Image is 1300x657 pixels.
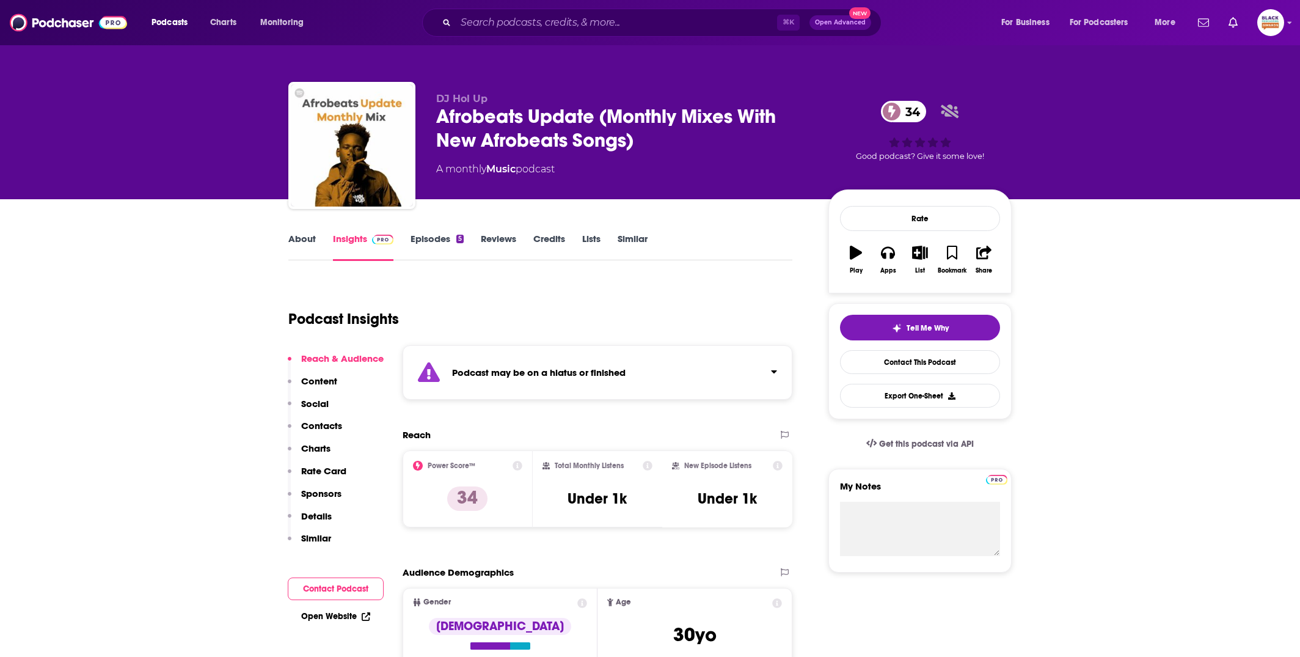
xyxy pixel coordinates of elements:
[403,567,514,578] h2: Audience Demographics
[872,238,904,282] button: Apps
[429,618,571,635] div: [DEMOGRAPHIC_DATA]
[301,488,341,499] p: Sponsors
[968,238,1000,282] button: Share
[1062,13,1146,32] button: open menu
[698,490,757,508] h3: Under 1k
[288,353,384,375] button: Reach & Audience
[372,235,393,244] img: Podchaser Pro
[288,532,331,555] button: Similar
[840,206,1000,231] div: Rate
[288,375,337,398] button: Content
[143,13,203,32] button: open menu
[892,323,902,333] img: tell me why sparkle
[403,345,792,400] section: Click to expand status details
[301,465,346,477] p: Rate Card
[260,14,304,31] span: Monitoring
[288,420,342,442] button: Contacts
[434,9,893,37] div: Search podcasts, credits, & more...
[436,162,555,177] div: A monthly podcast
[456,13,777,32] input: Search podcasts, credits, & more...
[288,310,399,328] h1: Podcast Insights
[893,101,926,122] span: 34
[907,323,949,333] span: Tell Me Why
[288,398,329,420] button: Social
[301,398,329,409] p: Social
[809,15,871,30] button: Open AdvancedNew
[333,233,393,261] a: InsightsPodchaser Pro
[815,20,866,26] span: Open Advanced
[288,578,384,600] button: Contact Podcast
[452,367,626,378] strong: Podcast may be on a hiatus or finished
[568,490,627,508] h3: Under 1k
[840,238,872,282] button: Play
[555,461,624,470] h2: Total Monthly Listens
[456,235,464,243] div: 5
[301,611,370,622] a: Open Website
[301,442,330,454] p: Charts
[879,439,974,449] span: Get this podcast via API
[486,163,516,175] a: Music
[202,13,244,32] a: Charts
[447,486,487,511] p: 34
[856,152,984,161] span: Good podcast? Give it some love!
[288,510,332,533] button: Details
[301,532,331,544] p: Similar
[403,429,431,441] h2: Reach
[152,14,188,31] span: Podcasts
[840,384,1000,408] button: Export One-Sheet
[777,15,800,31] span: ⌘ K
[986,475,1007,485] img: Podchaser Pro
[301,353,384,364] p: Reach & Audience
[1001,14,1050,31] span: For Business
[481,233,516,261] a: Reviews
[423,598,451,606] span: Gender
[915,267,925,274] div: List
[291,84,413,207] img: Afrobeats Update (Monthly Mixes With New Afrobeats Songs)
[1257,9,1284,36] img: User Profile
[673,623,717,647] span: 30 yo
[288,488,341,510] button: Sponsors
[10,11,127,34] img: Podchaser - Follow, Share and Rate Podcasts
[436,93,487,105] span: DJ Hol Up
[301,510,332,522] p: Details
[288,233,316,261] a: About
[828,93,1012,169] div: 34Good podcast? Give it some love!
[1155,14,1175,31] span: More
[288,442,330,465] button: Charts
[533,233,565,261] a: Credits
[301,375,337,387] p: Content
[904,238,936,282] button: List
[976,267,992,274] div: Share
[1257,9,1284,36] span: Logged in as blackpodcastingawards
[1146,13,1191,32] button: open menu
[1224,12,1243,33] a: Show notifications dropdown
[936,238,968,282] button: Bookmark
[881,101,926,122] a: 34
[684,461,751,470] h2: New Episode Listens
[411,233,464,261] a: Episodes5
[1257,9,1284,36] button: Show profile menu
[288,465,346,488] button: Rate Card
[840,350,1000,374] a: Contact This Podcast
[856,429,984,459] a: Get this podcast via API
[986,473,1007,485] a: Pro website
[1193,12,1214,33] a: Show notifications dropdown
[1070,14,1128,31] span: For Podcasters
[840,315,1000,340] button: tell me why sparkleTell Me Why
[993,13,1065,32] button: open menu
[301,420,342,431] p: Contacts
[938,267,966,274] div: Bookmark
[849,7,871,19] span: New
[582,233,601,261] a: Lists
[618,233,648,261] a: Similar
[880,267,896,274] div: Apps
[210,14,236,31] span: Charts
[840,480,1000,502] label: My Notes
[428,461,475,470] h2: Power Score™
[616,598,631,606] span: Age
[252,13,320,32] button: open menu
[850,267,863,274] div: Play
